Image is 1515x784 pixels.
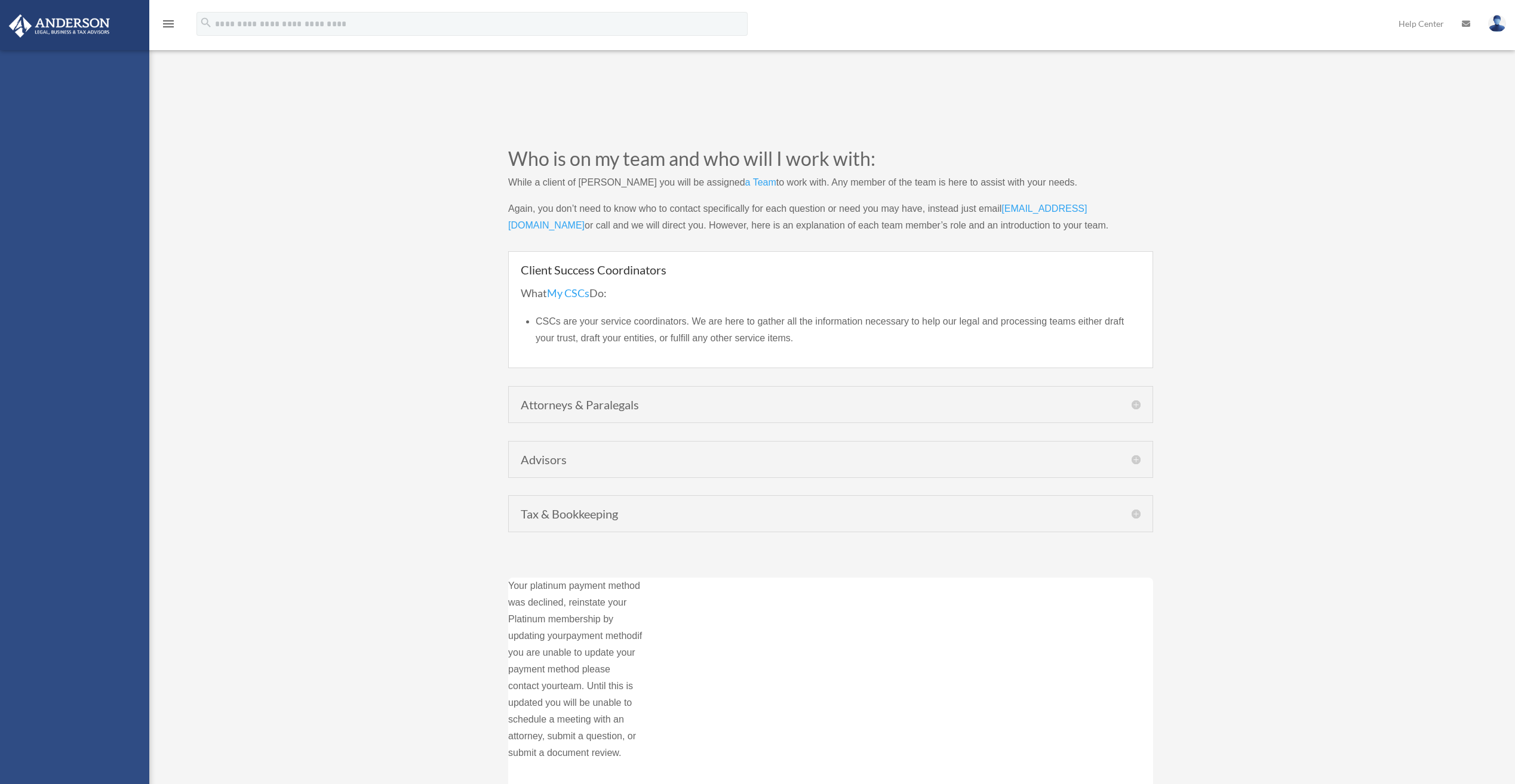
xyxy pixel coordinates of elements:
[536,316,1124,343] span: CSCs are your service coordinators. We are here to gather all the information necessary to help o...
[521,453,1141,465] h4: Advisors
[521,264,1141,276] h4: Client Success Coordinators
[1488,15,1506,32] img: User Pic
[508,149,1153,174] h2: Who is on my team and who will I work with:
[161,21,176,31] a: menu
[161,17,176,31] i: menu
[521,508,1141,520] h4: Tax & Bookkeeping
[508,200,1153,234] p: Again, you don’t need to know who to contact specifically for each question or need you may have,...
[745,177,776,193] a: a Team
[521,399,1141,410] h4: Attorneys & Paralegals
[521,286,607,300] span: What Do:
[5,14,113,38] img: Anderson Advisors Platinum Portal
[508,174,1153,200] p: While a client of [PERSON_NAME] you will be assigned to work with. Any member of the team is here...
[508,203,1087,236] a: [EMAIL_ADDRESS][DOMAIN_NAME]
[199,16,213,29] i: search
[560,681,582,697] a: team
[508,578,643,761] div: Your platinum payment method was declined, reinstate your Platinum membership by updating your if...
[547,286,589,305] a: My CSCs
[566,631,637,647] a: payment method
